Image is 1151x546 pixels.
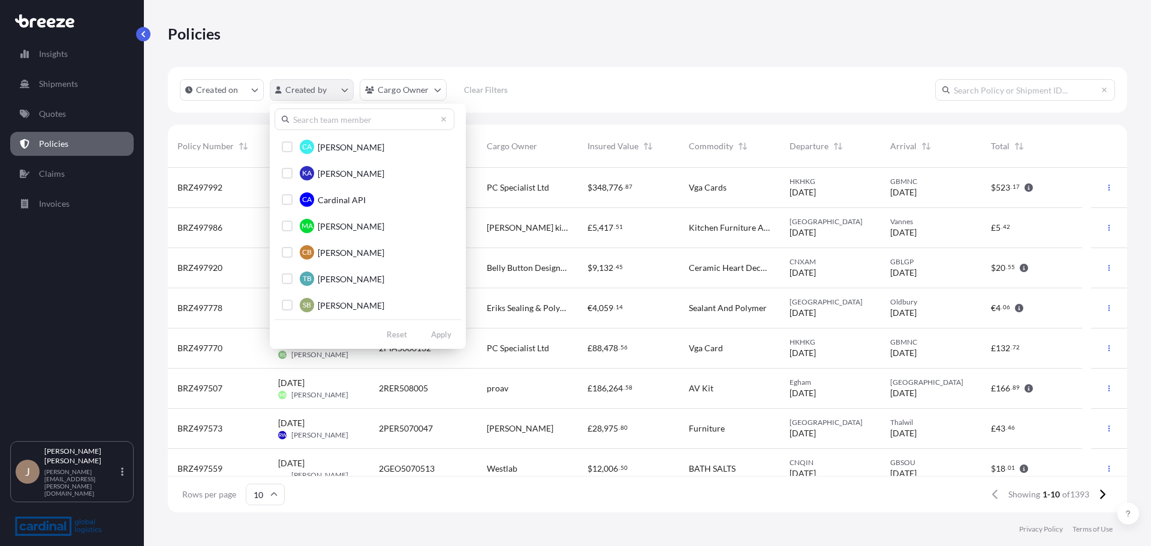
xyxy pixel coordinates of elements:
button: SB[PERSON_NAME] [275,293,461,317]
span: [PERSON_NAME] [318,247,384,259]
span: [PERSON_NAME] [318,300,384,312]
span: CA [302,141,312,153]
span: CB [302,246,312,258]
span: [PERSON_NAME] [318,221,384,233]
span: Cardinal API [318,194,366,206]
span: KA [302,167,312,179]
span: [PERSON_NAME] [318,168,384,180]
p: Apply [431,328,451,340]
div: Select Option [275,135,461,315]
span: SB [303,299,311,311]
span: CA [302,194,312,206]
button: CB[PERSON_NAME] [275,240,461,264]
p: Reset [387,328,407,340]
button: Apply [421,325,461,344]
button: CACardinal API [275,188,461,212]
input: Search team member [275,108,454,130]
button: TB[PERSON_NAME] [275,267,461,291]
span: TB [303,273,312,285]
button: Reset [377,325,417,344]
span: [PERSON_NAME] [318,141,384,153]
span: [PERSON_NAME] [318,273,384,285]
button: KA[PERSON_NAME] [275,161,461,185]
button: CA[PERSON_NAME] [275,135,461,159]
span: MA [302,220,313,232]
button: MA[PERSON_NAME] [275,214,461,238]
div: createdBy Filter options [270,104,466,349]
